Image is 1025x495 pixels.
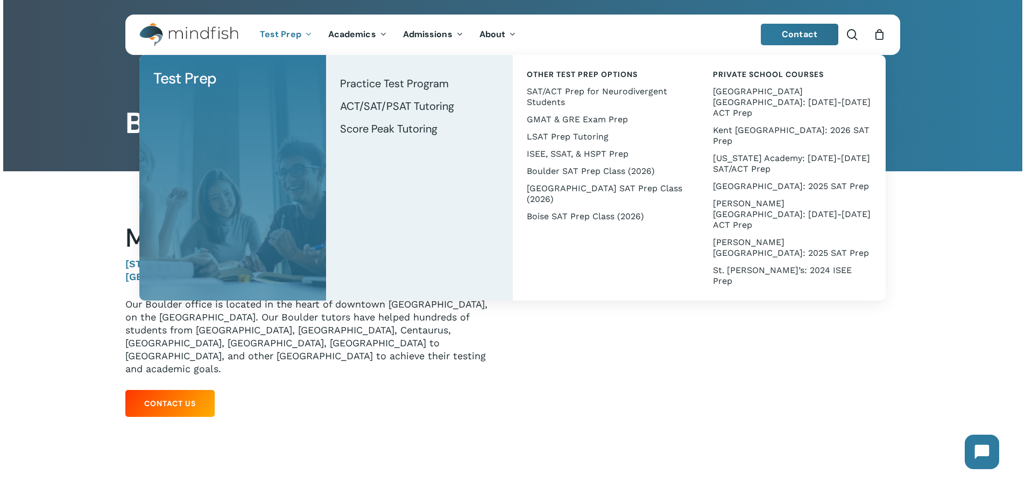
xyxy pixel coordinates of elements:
span: [US_STATE] Academy: [DATE]-[DATE] SAT/ACT Prep [713,153,870,174]
span: LSAT Prep Tutoring [527,131,609,142]
a: SAT/ACT Prep for Neurodivergent Students [524,83,689,111]
span: GMAT & GRE Exam Prep [527,114,628,124]
a: [PERSON_NAME][GEOGRAPHIC_DATA]: 2025 SAT Prep [710,234,875,262]
a: Test Prep [252,30,320,39]
span: Test Prep [153,68,217,88]
a: ISEE, SSAT, & HSPT Prep [524,145,689,163]
span: [GEOGRAPHIC_DATA] SAT Prep Class (2026) [527,183,682,204]
a: GMAT & GRE Exam Prep [524,111,689,128]
a: Boise SAT Prep Class (2026) [524,208,689,225]
strong: [GEOGRAPHIC_DATA] [125,271,225,282]
a: Kent [GEOGRAPHIC_DATA]: 2026 SAT Prep [710,122,875,150]
h2: Mindfish Test Prep [125,222,497,254]
span: Test Prep [260,29,301,40]
span: About [479,29,506,40]
span: Other Test Prep Options [527,69,638,79]
a: Admissions [395,30,471,39]
a: Academics [320,30,395,39]
iframe: Chatbot [954,424,1010,480]
span: [PERSON_NAME][GEOGRAPHIC_DATA]: 2025 SAT Prep [713,237,869,258]
span: Admissions [403,29,453,40]
a: ACT/SAT/PSAT Tutoring [337,95,502,117]
p: Our Boulder office is located in the heart of downtown [GEOGRAPHIC_DATA], on the [GEOGRAPHIC_DATA... [125,298,497,375]
a: Other Test Prep Options [524,66,689,83]
a: Cart [874,29,886,40]
a: St. [PERSON_NAME]’s: 2024 ISEE Prep [710,262,875,290]
a: About [471,30,525,39]
a: Boulder SAT Prep Class (2026) [524,163,689,180]
a: Private School Courses [710,66,875,83]
span: [GEOGRAPHIC_DATA]: 2025 SAT Prep [713,181,869,191]
a: Contact [761,24,838,45]
a: Score Peak Tutoring [337,117,502,140]
span: [GEOGRAPHIC_DATA] [GEOGRAPHIC_DATA]: [DATE]-[DATE] ACT Prep [713,86,871,118]
a: [US_STATE] Academy: [DATE]-[DATE] SAT/ACT Prep [710,150,875,178]
a: [GEOGRAPHIC_DATA] [GEOGRAPHIC_DATA]: [DATE]-[DATE] ACT Prep [710,83,875,122]
span: Kent [GEOGRAPHIC_DATA]: 2026 SAT Prep [713,125,870,146]
a: Practice Test Program [337,72,502,95]
span: [PERSON_NAME][GEOGRAPHIC_DATA]: [DATE]-[DATE] ACT Prep [713,198,871,230]
a: [GEOGRAPHIC_DATA] SAT Prep Class (2026) [524,180,689,208]
h1: Boulder Office [125,106,900,141]
a: Contact Us [125,390,215,417]
a: LSAT Prep Tutoring [524,128,689,145]
a: [PERSON_NAME][GEOGRAPHIC_DATA]: [DATE]-[DATE] ACT Prep [710,195,875,234]
span: Contact [782,29,817,40]
span: Practice Test Program [340,76,449,90]
span: Academics [328,29,376,40]
span: Boise SAT Prep Class (2026) [527,211,644,221]
span: ISEE, SSAT, & HSPT Prep [527,149,628,159]
span: Boulder SAT Prep Class (2026) [527,166,655,176]
span: Private School Courses [713,69,824,79]
span: SAT/ACT Prep for Neurodivergent Students [527,86,667,107]
a: Test Prep [150,66,315,92]
nav: Main Menu [252,15,524,55]
span: Score Peak Tutoring [340,122,437,136]
strong: [STREET_ADDRESS] [125,258,220,269]
span: ACT/SAT/PSAT Tutoring [340,99,454,113]
span: Contact Us [144,398,196,409]
span: St. [PERSON_NAME]’s: 2024 ISEE Prep [713,265,852,286]
header: Main Menu [125,15,900,55]
a: [GEOGRAPHIC_DATA]: 2025 SAT Prep [710,178,875,195]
